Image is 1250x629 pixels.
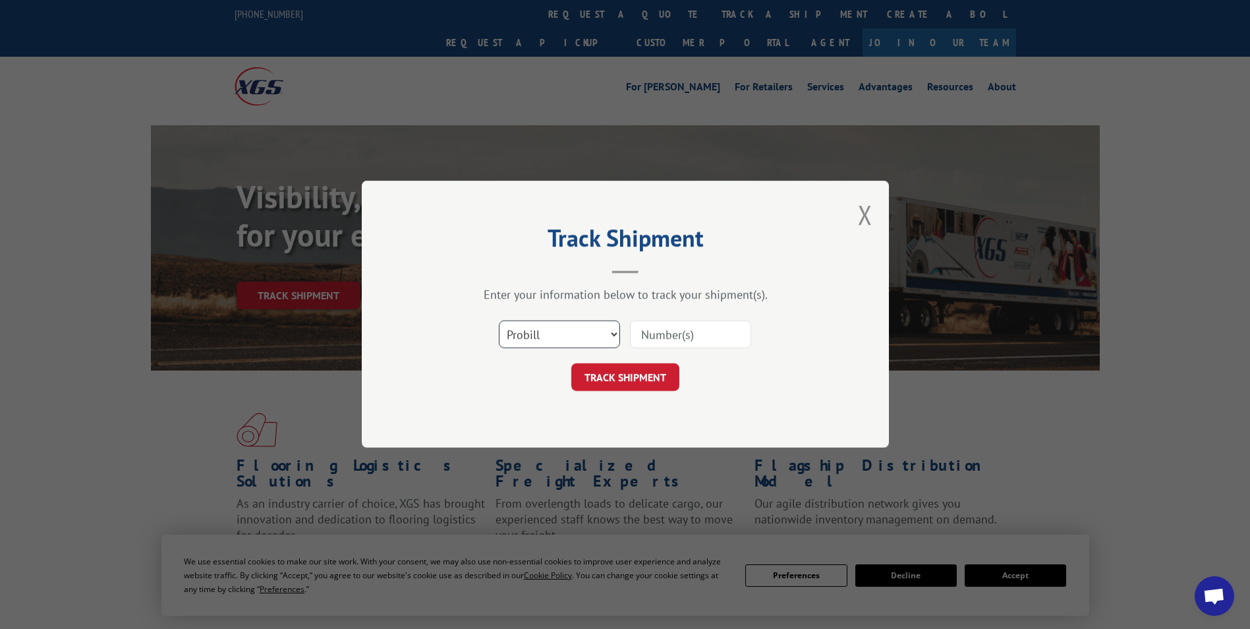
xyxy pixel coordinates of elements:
button: Close modal [858,197,872,232]
input: Number(s) [630,321,751,349]
button: TRACK SHIPMENT [571,364,679,392]
div: Enter your information below to track your shipment(s). [428,287,823,303]
div: Open chat [1195,576,1234,616]
h2: Track Shipment [428,229,823,254]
